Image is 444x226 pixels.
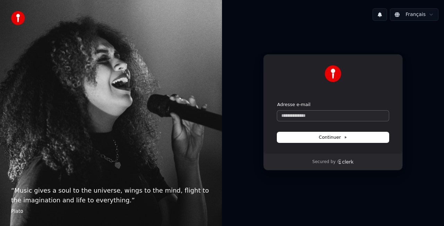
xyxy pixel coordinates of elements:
footer: Plato [11,208,211,215]
label: Adresse e-mail [277,102,310,108]
p: Secured by [312,159,335,165]
img: youka [11,11,25,25]
img: Youka [325,65,341,82]
p: “ Music gives a soul to the universe, wings to the mind, flight to the imagination and life to ev... [11,186,211,205]
button: Continuer [277,132,389,143]
span: Continuer [319,134,347,140]
a: Clerk logo [337,159,354,164]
